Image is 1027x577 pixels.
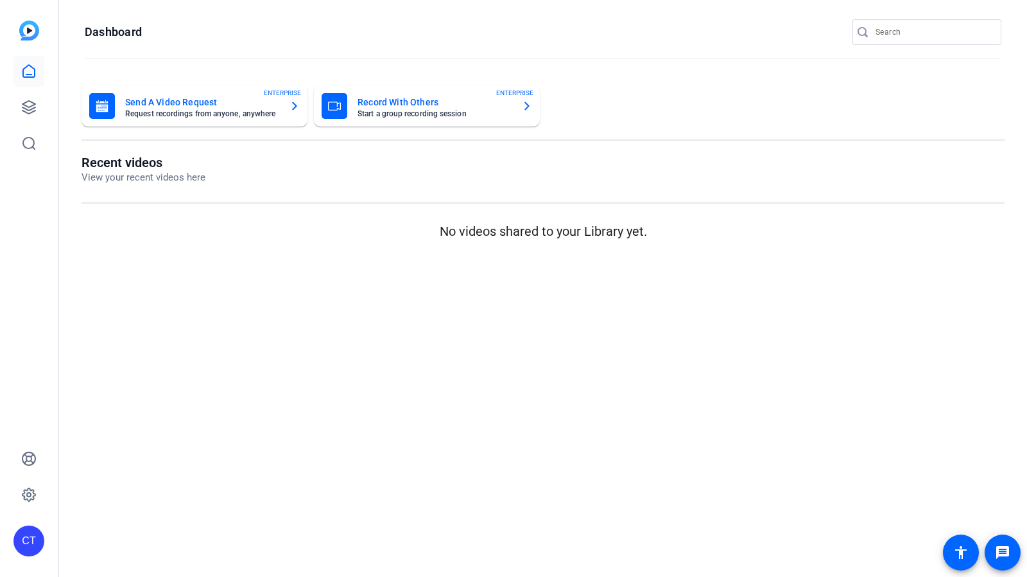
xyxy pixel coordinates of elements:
p: View your recent videos here [82,170,205,185]
p: No videos shared to your Library yet. [82,222,1005,241]
mat-card-title: Record With Others [358,94,512,110]
input: Search [876,24,991,40]
mat-card-subtitle: Start a group recording session [358,110,512,118]
h1: Dashboard [85,24,142,40]
mat-card-title: Send A Video Request [125,94,279,110]
mat-icon: message [995,545,1010,560]
span: ENTERPRISE [496,88,533,98]
button: Record With OthersStart a group recording sessionENTERPRISE [314,85,540,127]
mat-icon: accessibility [953,545,969,560]
button: Send A Video RequestRequest recordings from anyone, anywhereENTERPRISE [82,85,307,127]
img: blue-gradient.svg [19,21,39,40]
div: CT [13,526,44,556]
mat-card-subtitle: Request recordings from anyone, anywhere [125,110,279,118]
h1: Recent videos [82,155,205,170]
span: ENTERPRISE [264,88,301,98]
